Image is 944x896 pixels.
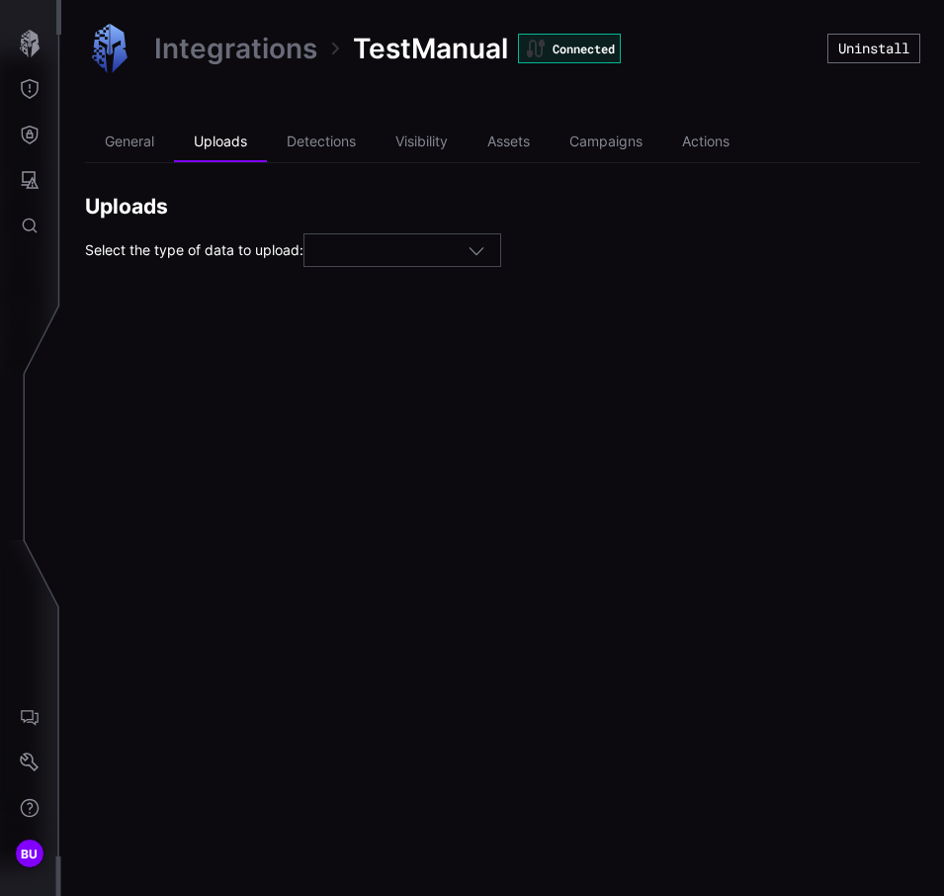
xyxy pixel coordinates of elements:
[518,34,621,63] div: Connected
[85,24,134,73] img: Manual Upload
[1,831,58,876] button: BU
[662,123,749,162] li: Actions
[353,31,508,66] span: TestManual
[21,844,39,864] span: BU
[827,34,920,63] button: Uninstall
[174,123,267,162] li: Uploads
[376,123,468,162] li: Visibility
[468,123,550,162] li: Assets
[85,193,920,220] h2: Uploads
[154,31,317,66] a: Integrations
[267,123,376,162] li: Detections
[85,233,920,267] div: Select the type of data to upload:
[468,241,485,259] button: Toggle options menu
[550,123,662,162] li: Campaigns
[85,123,174,162] li: General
